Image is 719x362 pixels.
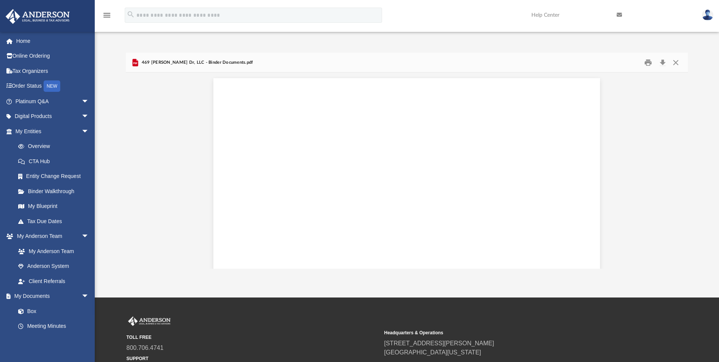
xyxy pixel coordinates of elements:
a: Meeting Minutes [11,319,97,334]
a: Binder Walkthrough [11,184,100,199]
i: search [127,10,135,19]
a: Tax Organizers [5,63,100,79]
a: Digital Productsarrow_drop_down [5,109,100,124]
a: Entity Change Request [11,169,100,184]
a: [GEOGRAPHIC_DATA][US_STATE] [384,349,481,356]
img: Anderson Advisors Platinum Portal [3,9,72,24]
a: Home [5,33,100,49]
a: Anderson System [11,259,97,274]
a: Client Referrals [11,274,97,289]
a: CTA Hub [11,154,100,169]
button: Download [656,57,669,68]
div: NEW [44,80,60,92]
small: Headquarters & Operations [384,329,637,336]
a: My Entitiesarrow_drop_down [5,124,100,139]
img: User Pic [702,9,713,20]
small: TOLL FREE [127,334,379,341]
button: Print [641,57,656,68]
a: My Anderson Teamarrow_drop_down [5,229,97,244]
span: arrow_drop_down [81,229,97,244]
a: My Anderson Team [11,244,93,259]
a: Platinum Q&Aarrow_drop_down [5,94,100,109]
div: File preview [126,72,688,268]
img: Anderson Advisors Platinum Portal [127,316,172,326]
a: Box [11,304,93,319]
span: arrow_drop_down [81,289,97,304]
span: arrow_drop_down [81,109,97,124]
a: Online Ordering [5,49,100,64]
a: menu [102,14,111,20]
a: Order StatusNEW [5,79,100,94]
span: 469 [PERSON_NAME] Dr, LLC - Binder Documents.pdf [140,59,253,66]
a: 800.706.4741 [127,345,164,351]
span: arrow_drop_down [81,94,97,109]
a: Forms Library [11,334,93,349]
span: arrow_drop_down [81,124,97,139]
a: Overview [11,139,100,154]
a: My Documentsarrow_drop_down [5,289,97,304]
a: Tax Due Dates [11,214,100,229]
button: Close [669,57,683,68]
a: My Blueprint [11,199,97,214]
div: Preview [126,53,688,269]
i: menu [102,11,111,20]
small: SUPPORT [127,355,379,362]
a: [STREET_ADDRESS][PERSON_NAME] [384,340,494,346]
div: Document Viewer [126,72,688,268]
